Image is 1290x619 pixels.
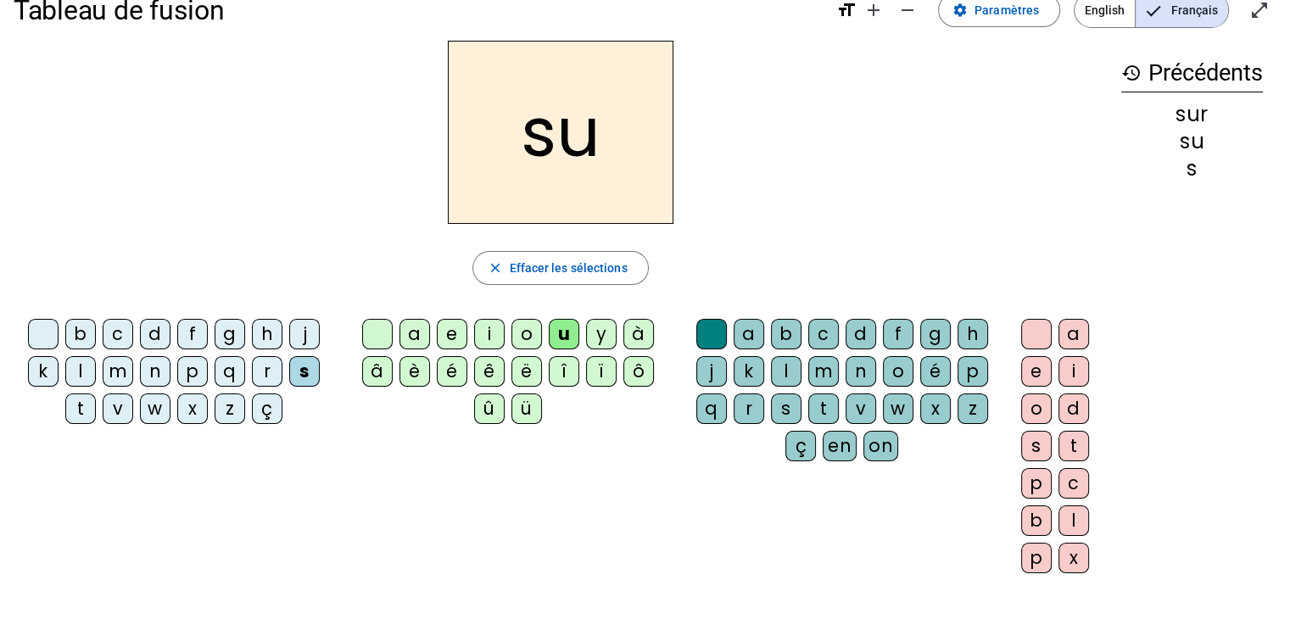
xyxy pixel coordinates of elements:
[474,356,505,387] div: ê
[586,319,617,349] div: y
[28,356,59,387] div: k
[958,356,988,387] div: p
[1021,431,1052,461] div: s
[511,319,542,349] div: o
[103,319,133,349] div: c
[65,319,96,349] div: b
[362,356,393,387] div: â
[140,356,170,387] div: n
[103,393,133,424] div: v
[252,393,282,424] div: ç
[1021,393,1052,424] div: o
[215,356,245,387] div: q
[1121,104,1263,125] div: sur
[399,319,430,349] div: a
[734,319,764,349] div: a
[448,41,673,224] h2: su
[472,251,648,285] button: Effacer les sélections
[623,319,654,349] div: à
[785,431,816,461] div: ç
[920,356,951,387] div: é
[1021,468,1052,499] div: p
[177,393,208,424] div: x
[1058,356,1089,387] div: i
[1121,159,1263,179] div: s
[846,356,876,387] div: n
[883,393,913,424] div: w
[734,393,764,424] div: r
[771,356,801,387] div: l
[1058,468,1089,499] div: c
[883,319,913,349] div: f
[509,258,627,278] span: Effacer les sélections
[177,319,208,349] div: f
[1121,63,1142,83] mat-icon: history
[846,319,876,349] div: d
[437,319,467,349] div: e
[696,356,727,387] div: j
[511,393,542,424] div: ü
[696,393,727,424] div: q
[623,356,654,387] div: ô
[549,356,579,387] div: î
[252,356,282,387] div: r
[883,356,913,387] div: o
[437,356,467,387] div: é
[952,3,968,18] mat-icon: settings
[1058,393,1089,424] div: d
[177,356,208,387] div: p
[920,393,951,424] div: x
[1121,131,1263,152] div: su
[586,356,617,387] div: ï
[289,319,320,349] div: j
[846,393,876,424] div: v
[1021,356,1052,387] div: e
[1058,431,1089,461] div: t
[1058,319,1089,349] div: a
[103,356,133,387] div: m
[734,356,764,387] div: k
[771,393,801,424] div: s
[474,393,505,424] div: û
[549,319,579,349] div: u
[65,393,96,424] div: t
[65,356,96,387] div: l
[808,356,839,387] div: m
[863,431,898,461] div: on
[958,319,988,349] div: h
[215,319,245,349] div: g
[399,356,430,387] div: è
[252,319,282,349] div: h
[487,260,502,276] mat-icon: close
[808,393,839,424] div: t
[958,393,988,424] div: z
[771,319,801,349] div: b
[140,393,170,424] div: w
[1058,543,1089,573] div: x
[823,431,857,461] div: en
[215,393,245,424] div: z
[1121,54,1263,92] h3: Précédents
[808,319,839,349] div: c
[1021,505,1052,536] div: b
[920,319,951,349] div: g
[1021,543,1052,573] div: p
[140,319,170,349] div: d
[474,319,505,349] div: i
[1058,505,1089,536] div: l
[289,356,320,387] div: s
[511,356,542,387] div: ë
